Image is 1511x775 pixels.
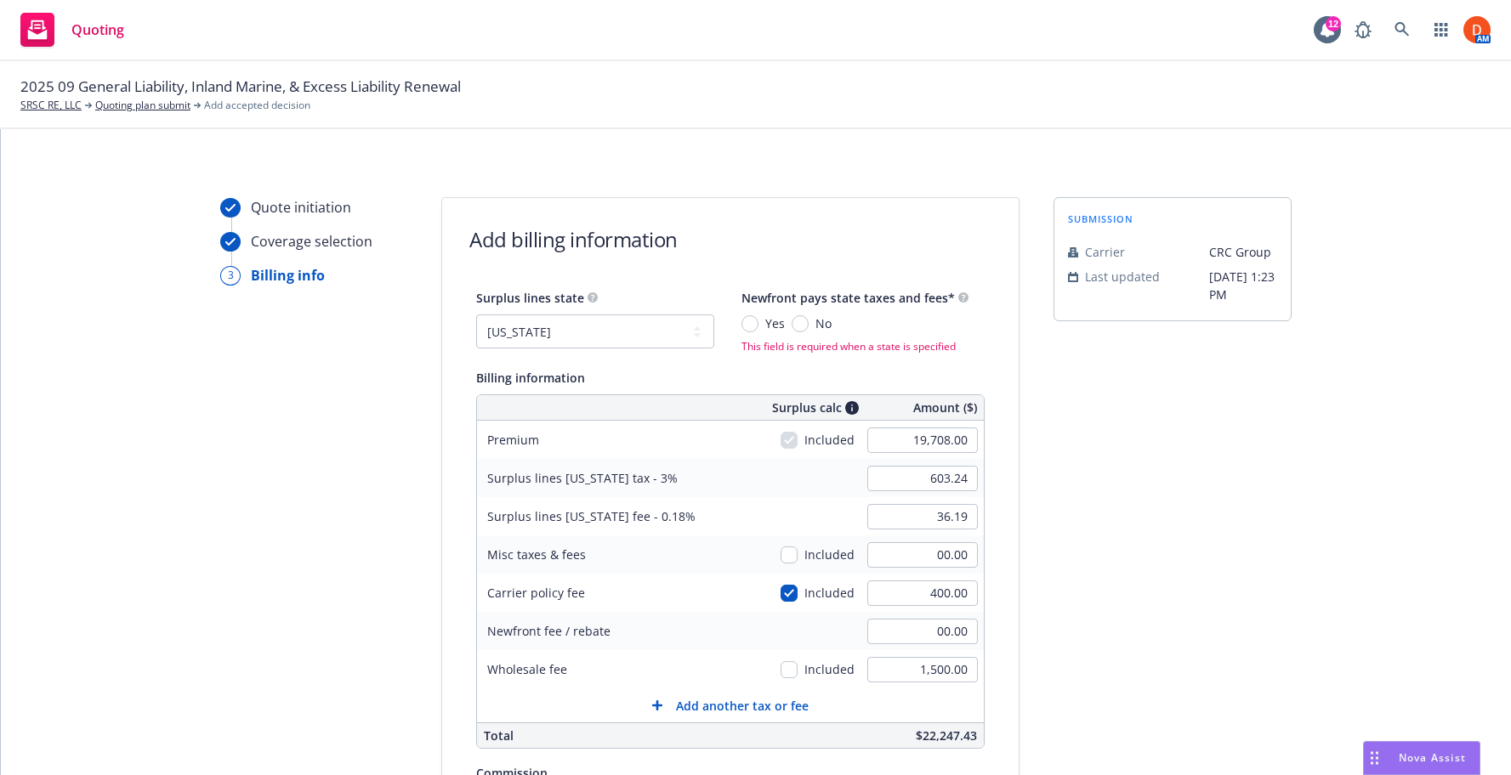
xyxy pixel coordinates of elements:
[1463,16,1491,43] img: photo
[867,466,978,491] input: 0.00
[867,619,978,644] input: 0.00
[477,688,984,722] button: Add another tax or fee
[487,508,696,524] span: Surplus lines [US_STATE] fee - 0.18%
[1209,268,1277,303] span: [DATE] 1:23 PM
[1085,243,1125,261] span: Carrier
[220,266,241,286] div: 3
[741,290,955,306] span: Newfront pays state taxes and fees*
[476,290,584,306] span: Surplus lines state
[469,225,678,253] h1: Add billing information
[1068,212,1133,226] span: submission
[95,98,190,113] a: Quoting plan submit
[1085,268,1160,286] span: Last updated
[765,314,785,332] span: Yes
[487,623,611,639] span: Newfront fee / rebate
[204,98,310,113] span: Add accepted decision
[867,580,978,606] input: 0.00
[913,399,977,416] span: Amount ($)
[487,432,539,448] span: Premium
[476,370,585,386] span: Billing information
[251,231,372,252] div: Coverage selection
[772,399,842,416] span: Surplus calc
[804,584,855,602] span: Included
[741,315,758,332] input: Yes
[20,76,461,98] span: 2025 09 General Liability, Inland Marine, & Excess Liability Renewal
[867,504,978,529] input: 0.00
[1364,742,1385,774] div: Drag to move
[14,6,131,54] a: Quoting
[20,98,82,113] a: SRSC RE, LLC
[71,23,124,37] span: Quoting
[484,727,514,744] span: Total
[1363,741,1480,775] button: Nova Assist
[792,315,809,332] input: No
[251,265,325,286] div: Billing info
[804,546,855,563] span: Included
[487,546,586,563] span: Misc taxes & fees
[1385,13,1419,47] a: Search
[804,660,855,678] span: Included
[1209,243,1277,261] span: CRC Group
[251,197,351,218] div: Quote initiation
[487,661,567,677] span: Wholesale fee
[1399,750,1466,765] span: Nova Assist
[1346,13,1380,47] a: Report a Bug
[867,542,978,568] input: 0.00
[916,727,977,744] span: $22,247.43
[1326,16,1341,31] div: 12
[487,585,585,601] span: Carrier policy fee
[815,314,832,332] span: No
[804,431,855,449] span: Included
[1424,13,1458,47] a: Switch app
[676,697,809,715] span: Add another tax or fee
[487,470,678,486] span: Surplus lines [US_STATE] tax - 3%
[867,427,978,453] input: 0.00
[867,657,978,682] input: 0.00
[741,339,969,354] span: This field is required when a state is specified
